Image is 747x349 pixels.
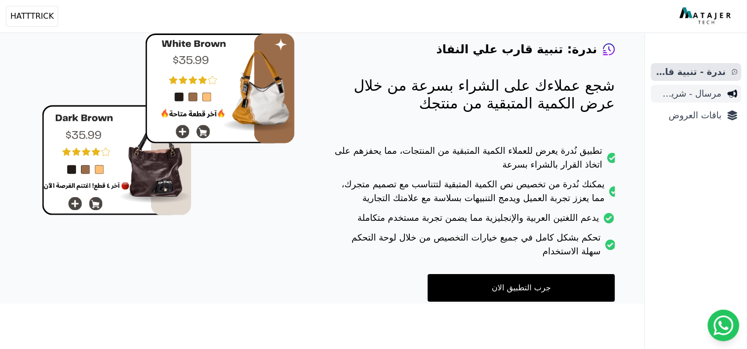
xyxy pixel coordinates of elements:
[655,65,726,79] span: ندرة - تنبية قارب علي النفاذ
[679,7,733,25] img: MatajerTech Logo
[334,211,615,231] li: يدعم اللغتين العربية والإنجليزية مما يضمن تجربة مستخدم متكاملة
[655,108,721,122] span: باقات العروض
[655,87,721,101] span: مرسال - شريط دعاية
[42,34,295,215] img: hero
[334,144,615,177] li: تطبيق نُدرة يعرض للعملاء الكمية المتبقية من المنتجات، مما يحفزهم على اتخاذ القرار بالشراء بسرعة
[436,41,597,57] h4: ندرة: تنبية قارب علي النفاذ
[334,231,615,264] li: تحكم بشكل كامل في جميع خيارات التخصيص من خلال لوحة التحكم سهلة الاستخدام
[6,6,58,27] button: HATTTRICK
[334,77,615,112] p: شجع عملاءك على الشراء بسرعة من خلال عرض الكمية المتبقية من منتجك
[10,10,54,22] span: HATTTRICK
[334,177,615,211] li: يمكنك نُدرة من تخصيص نص الكمية المتبقية لتتناسب مع تصميم متجرك، مما يعزز تجربة العميل ويدمج التنب...
[428,274,615,302] a: جرب التطبيق الان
